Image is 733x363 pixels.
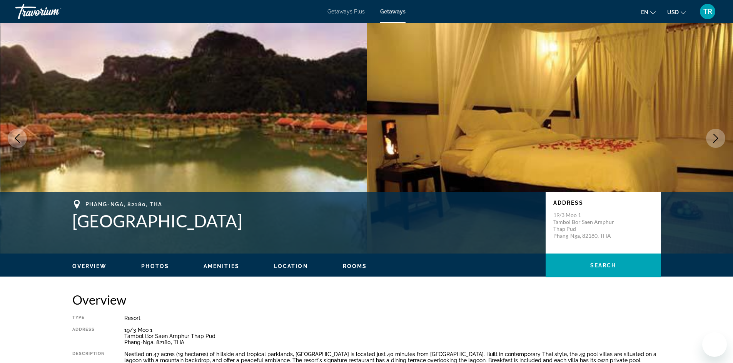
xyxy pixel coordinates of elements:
div: Type [72,315,105,321]
p: Address [553,200,653,206]
button: Previous image [8,129,27,148]
span: TR [703,8,712,15]
h2: Overview [72,292,661,307]
span: Search [590,262,616,269]
h1: [GEOGRAPHIC_DATA] [72,211,538,231]
p: 19/3 Moo 1 Tambol Bor Saen Amphur Thap Pud Phang-Nga, 82180, THA [553,212,615,239]
button: Search [546,254,661,277]
a: Travorium [15,2,92,22]
a: Getaways Plus [327,8,365,15]
button: Photos [141,263,169,270]
button: Change language [641,7,656,18]
button: Rooms [343,263,367,270]
button: Overview [72,263,107,270]
button: Amenities [204,263,239,270]
div: 19/3 Moo 1 Tambol Bor Saen Amphur Thap Pud Phang-Nga, 82180, THA [124,327,661,345]
span: Phang-Nga, 82180, THA [85,201,162,207]
button: Location [274,263,308,270]
a: Getaways [380,8,406,15]
div: Resort [124,315,661,321]
span: USD [667,9,679,15]
iframe: Button to launch messaging window [702,332,727,357]
button: Change currency [667,7,686,18]
div: Address [72,327,105,345]
span: en [641,9,648,15]
button: Next image [706,129,725,148]
button: User Menu [698,3,718,20]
